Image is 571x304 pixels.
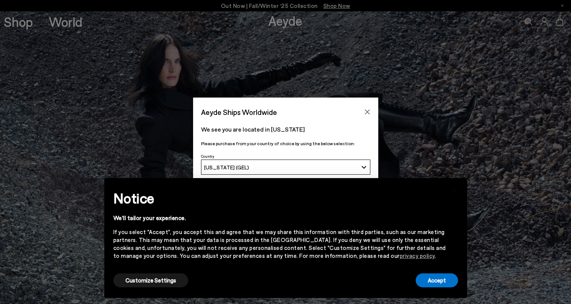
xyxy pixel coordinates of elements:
[204,164,249,171] span: [US_STATE] (GEL)
[416,273,458,287] button: Accept
[201,125,370,134] p: We see you are located in [US_STATE]
[113,214,446,222] div: We'll tailor your experience.
[362,106,373,118] button: Close
[113,188,446,208] h2: Notice
[201,154,214,158] span: Country
[201,140,370,147] p: Please purchase from your country of choice by using the below selection:
[446,180,464,199] button: Close this notice
[400,252,435,259] a: privacy policy
[113,273,188,287] button: Customize Settings
[452,184,458,195] span: ×
[113,228,446,260] div: If you select "Accept", you accept this and agree that we may share this information with third p...
[201,105,277,119] span: Aeyde Ships Worldwide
